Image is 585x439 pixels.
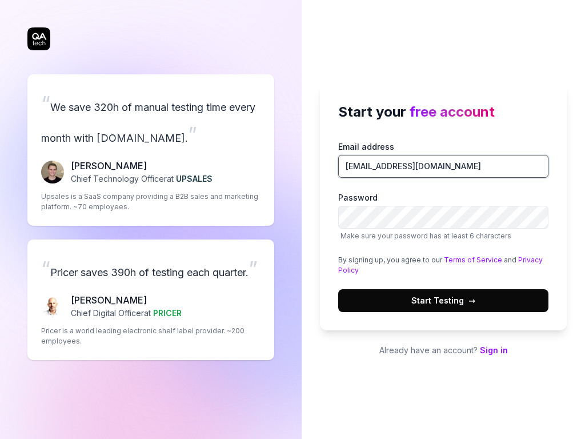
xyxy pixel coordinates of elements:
[153,308,182,318] span: PRICER
[480,345,508,355] a: Sign in
[71,173,213,185] p: Chief Technology Officer at
[340,232,511,240] span: Make sure your password has at least 6 characters
[176,174,213,183] span: UPSALES
[338,141,548,178] label: Email address
[338,191,548,241] label: Password
[71,293,182,307] p: [PERSON_NAME]
[41,91,50,116] span: “
[338,289,548,312] button: Start Testing→
[27,240,274,360] a: “Pricer saves 390h of testing each quarter.”Chris Chalkitis[PERSON_NAME]Chief Digital Officerat P...
[41,191,261,212] p: Upsales is a SaaS company providing a B2B sales and marketing platform. ~70 employees.
[468,294,475,306] span: →
[41,253,261,284] p: Pricer saves 390h of testing each quarter.
[249,256,258,281] span: ”
[41,88,261,150] p: We save 320h of manual testing time every month with [DOMAIN_NAME].
[338,155,548,178] input: Email address
[338,256,543,274] a: Privacy Policy
[444,256,502,264] a: Terms of Service
[27,74,274,226] a: “We save 320h of manual testing time every month with [DOMAIN_NAME].”Fredrik Seidl[PERSON_NAME]Ch...
[320,344,567,356] p: Already have an account?
[188,122,197,147] span: ”
[41,326,261,346] p: Pricer is a world leading electronic shelf label provider. ~200 employees.
[338,206,548,229] input: PasswordMake sure your password has at least 6 characters
[71,307,182,319] p: Chief Digital Officer at
[411,294,475,306] span: Start Testing
[71,159,213,173] p: [PERSON_NAME]
[41,256,50,281] span: “
[41,161,64,183] img: Fredrik Seidl
[338,102,548,122] h2: Start your
[338,255,548,276] div: By signing up, you agree to our and
[41,295,64,318] img: Chris Chalkitis
[410,103,495,120] span: free account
